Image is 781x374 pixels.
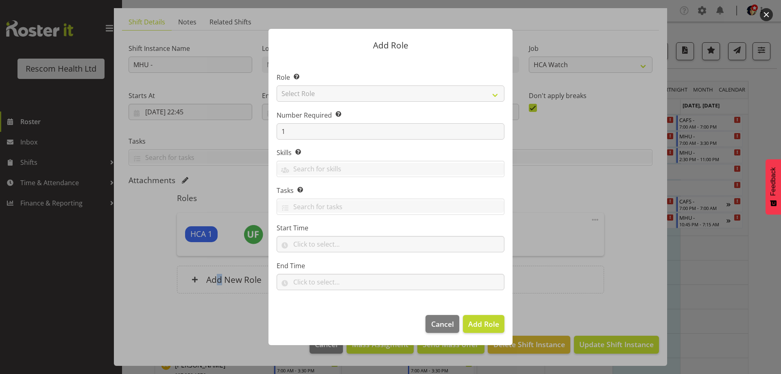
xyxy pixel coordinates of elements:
[431,319,454,329] span: Cancel
[468,319,499,329] span: Add Role
[277,148,504,157] label: Skills
[277,223,504,233] label: Start Time
[277,110,504,120] label: Number Required
[277,274,504,290] input: Click to select...
[277,186,504,195] label: Tasks
[770,167,777,196] span: Feedback
[277,261,504,271] label: End Time
[277,41,504,50] p: Add Role
[277,200,504,213] input: Search for tasks
[277,236,504,252] input: Click to select...
[277,163,504,175] input: Search for skills
[463,315,504,333] button: Add Role
[766,159,781,214] button: Feedback - Show survey
[277,72,504,82] label: Role
[425,315,459,333] button: Cancel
